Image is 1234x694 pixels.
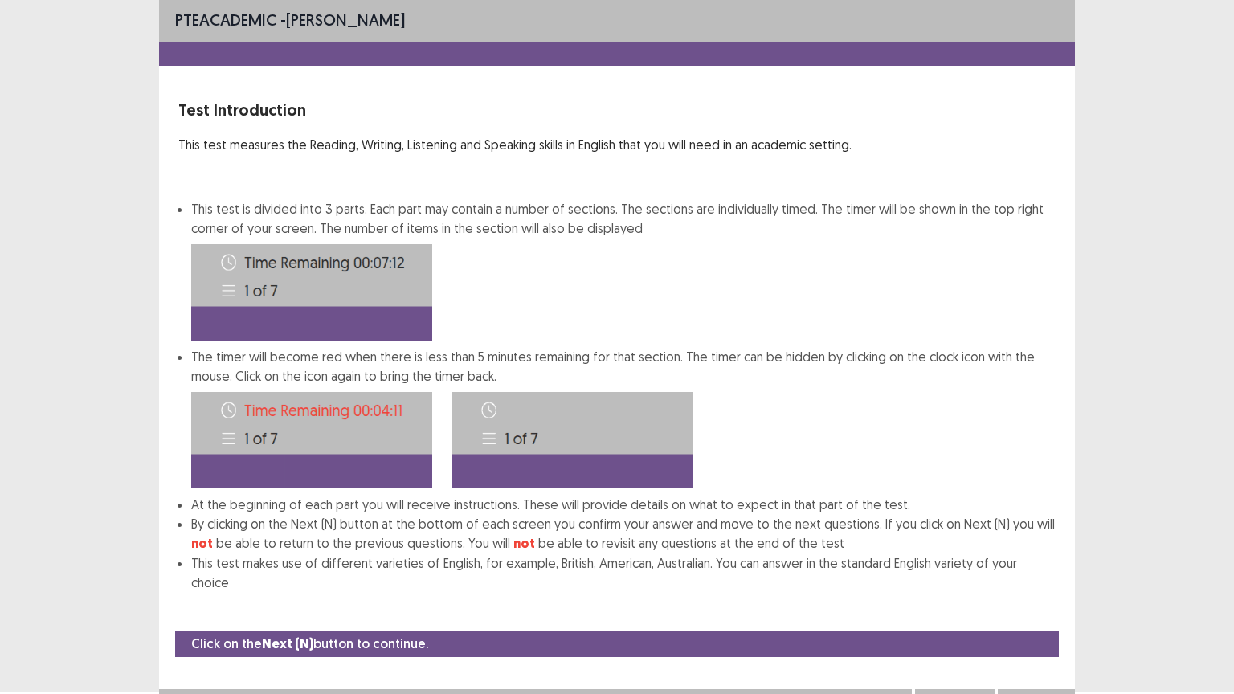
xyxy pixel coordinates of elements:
[191,392,432,488] img: Time-image
[178,135,1056,154] p: This test measures the Reading, Writing, Listening and Speaking skills in English that you will n...
[175,8,405,32] p: - [PERSON_NAME]
[513,535,535,552] strong: not
[452,392,693,488] img: Time-image
[262,635,313,652] strong: Next (N)
[191,553,1056,592] li: This test makes use of different varieties of English, for example, British, American, Australian...
[175,10,276,30] span: PTE academic
[191,514,1056,553] li: By clicking on the Next (N) button at the bottom of each screen you confirm your answer and move ...
[178,98,1056,122] p: Test Introduction
[191,244,432,341] img: Time-image
[191,495,1056,514] li: At the beginning of each part you will receive instructions. These will provide details on what t...
[191,634,428,654] p: Click on the button to continue.
[191,535,213,552] strong: not
[191,347,1056,495] li: The timer will become red when there is less than 5 minutes remaining for that section. The timer...
[191,199,1056,341] li: This test is divided into 3 parts. Each part may contain a number of sections. The sections are i...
